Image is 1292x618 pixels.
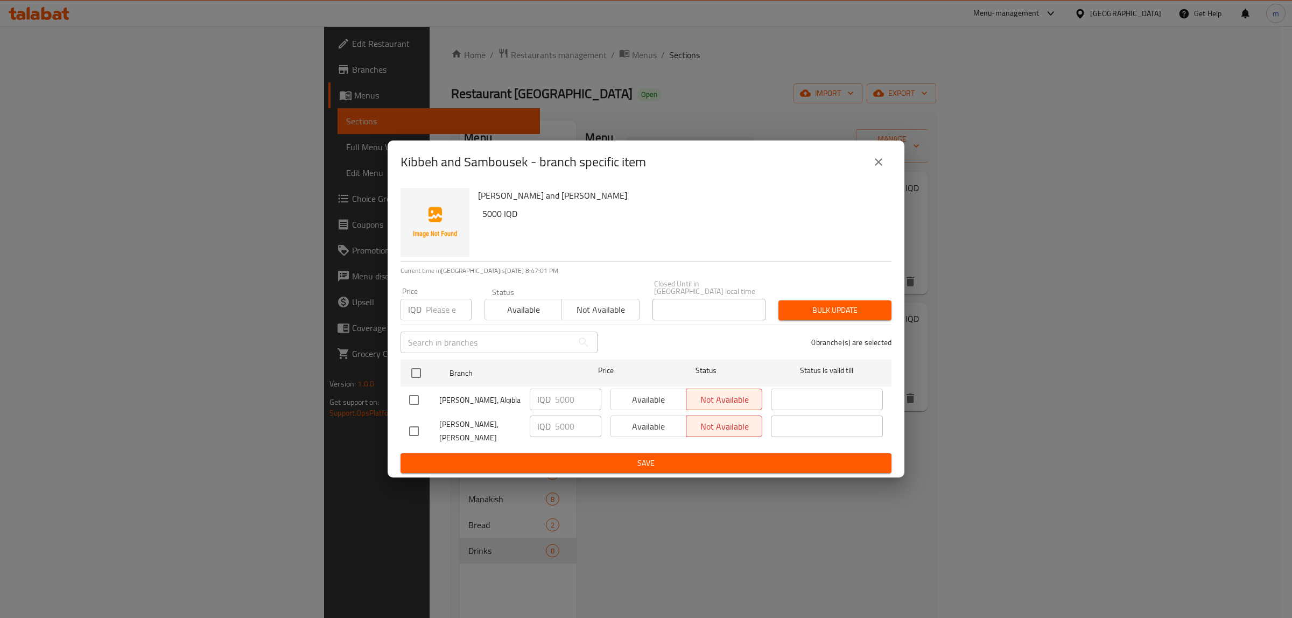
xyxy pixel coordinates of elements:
span: Not available [566,302,635,318]
span: Save [409,457,883,470]
p: IQD [537,420,551,433]
input: Search in branches [401,332,573,353]
span: Status is valid till [771,364,883,377]
input: Please enter price [555,416,601,437]
button: Save [401,453,891,473]
h6: 5000 IQD [482,206,883,221]
h2: Kibbeh and Sambousek - branch specific item [401,153,646,171]
input: Please enter price [426,299,472,320]
p: 0 branche(s) are selected [811,337,891,348]
img: Kibbeh and Sambousek [401,188,469,257]
h6: [PERSON_NAME] and [PERSON_NAME] [478,188,883,203]
span: Status [650,364,762,377]
span: Available [489,302,558,318]
span: Branch [450,367,561,380]
button: close [866,149,891,175]
button: Not available [561,299,639,320]
span: Price [570,364,642,377]
span: [PERSON_NAME], [PERSON_NAME] [439,418,521,445]
p: IQD [408,303,422,316]
button: Available [484,299,562,320]
button: Bulk update [778,300,891,320]
span: Bulk update [787,304,883,317]
input: Please enter price [555,389,601,410]
span: [PERSON_NAME], Alqibla [439,394,521,407]
p: Current time in [GEOGRAPHIC_DATA] is [DATE] 8:47:01 PM [401,266,891,276]
p: IQD [537,393,551,406]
